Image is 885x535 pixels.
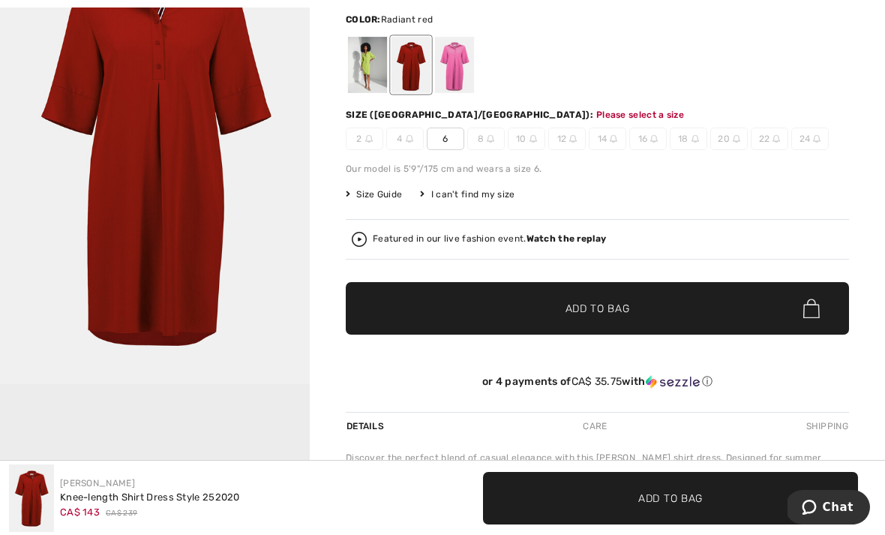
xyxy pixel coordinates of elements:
[529,135,537,143] img: ring-m.svg
[391,37,430,93] div: Radiant red
[569,135,577,143] img: ring-m.svg
[802,413,849,440] div: Shipping
[787,490,870,527] iframe: Opens a widget where you can chat to one of our agents
[570,413,619,440] div: Care
[427,128,464,150] span: 6
[106,508,137,519] span: CA$ 239
[9,464,54,532] img: Knee-Length Shirt Dress Style 252020
[386,128,424,150] span: 4
[813,135,820,143] img: ring-m.svg
[733,135,740,143] img: ring-m.svg
[610,135,617,143] img: ring-m.svg
[420,188,514,201] div: I can't find my size
[346,128,383,150] span: 2
[548,128,586,150] span: 12
[650,135,658,143] img: ring-m.svg
[346,188,402,201] span: Size Guide
[487,135,494,143] img: ring-m.svg
[346,14,381,25] span: Color:
[346,282,849,335] button: Add to Bag
[803,299,820,318] img: Bag.svg
[346,375,849,394] div: or 4 payments ofCA$ 35.75withSezzle Click to learn more about Sezzle
[791,128,829,150] span: 24
[646,375,700,389] img: Sezzle
[508,128,545,150] span: 10
[348,37,387,93] div: Greenery
[565,301,630,317] span: Add to Bag
[751,128,788,150] span: 22
[483,472,858,524] button: Add to Bag
[352,232,367,247] img: Watch the replay
[60,490,240,505] div: Knee-length Shirt Dress Style 252020
[670,128,707,150] span: 18
[629,128,667,150] span: 16
[373,234,606,244] div: Featured in our live fashion event.
[346,451,849,505] div: Discover the perfect blend of casual elegance with this [PERSON_NAME] shirt dress. Designed for s...
[346,375,849,389] div: or 4 payments of with
[346,108,596,122] div: Size ([GEOGRAPHIC_DATA]/[GEOGRAPHIC_DATA]):
[435,37,474,93] div: Bubble gum
[346,162,849,176] div: Our model is 5'9"/175 cm and wears a size 6.
[571,375,622,388] span: CA$ 35.75
[772,135,780,143] img: ring-m.svg
[381,14,433,25] span: Radiant red
[589,128,626,150] span: 14
[596,108,684,122] div: Please select a size
[691,135,699,143] img: ring-m.svg
[638,490,703,506] span: Add to Bag
[60,506,100,518] span: CA$ 143
[526,233,607,244] strong: Watch the replay
[710,128,748,150] span: 20
[60,478,135,488] a: [PERSON_NAME]
[467,128,505,150] span: 8
[365,135,373,143] img: ring-m.svg
[346,413,388,440] div: Details
[406,135,413,143] img: ring-m.svg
